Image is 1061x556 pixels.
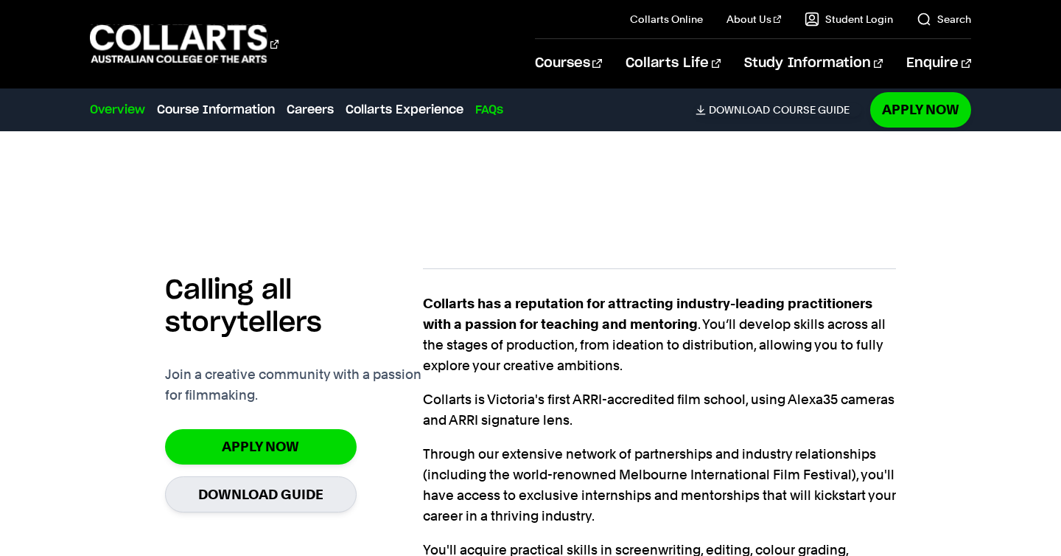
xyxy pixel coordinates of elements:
a: Courses [535,39,602,88]
p: . You’ll develop skills across all the stages of production, from ideation to distribution, allow... [423,293,896,376]
div: Go to homepage [90,23,279,65]
a: Search [917,12,971,27]
h2: Calling all storytellers [165,274,423,339]
a: Collarts Life [626,39,721,88]
span: Download [709,103,770,117]
a: FAQs [475,101,503,119]
a: Apply Now [870,92,971,127]
a: Course Information [157,101,275,119]
a: Collarts Experience [346,101,463,119]
a: Download Guide [165,476,357,512]
a: Careers [287,101,334,119]
p: Collarts is Victoria's first ARRI-accredited film school, using Alexa35 cameras and ARRI signatur... [423,389,896,431]
a: Collarts Online [630,12,703,27]
a: DownloadCourse Guide [696,103,861,117]
p: Join a creative community with a passion for filmmaking. [165,364,423,406]
p: Through our extensive network of partnerships and industry relationships (including the world-ren... [423,444,896,527]
a: Study Information [744,39,883,88]
strong: Collarts has a reputation for attracting industry-leading practitioners with a passion for teachi... [423,296,872,332]
a: Student Login [805,12,893,27]
a: About Us [726,12,781,27]
a: Enquire [906,39,970,88]
a: Overview [90,101,145,119]
a: Apply Now [165,429,357,464]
